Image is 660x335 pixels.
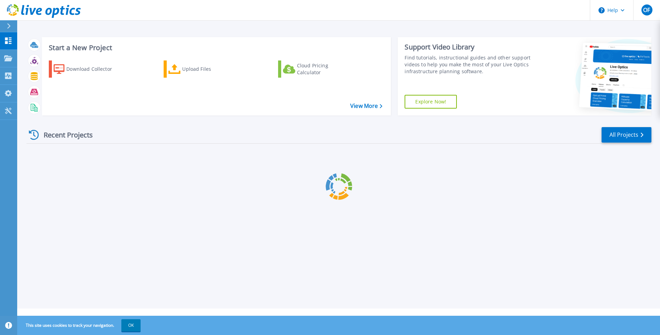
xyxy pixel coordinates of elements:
[643,7,650,13] span: OF
[121,319,141,332] button: OK
[405,95,457,109] a: Explore Now!
[66,62,121,76] div: Download Collector
[405,43,534,52] div: Support Video Library
[405,54,534,75] div: Find tutorials, instructional guides and other support videos to help you make the most of your L...
[49,60,125,78] a: Download Collector
[164,60,240,78] a: Upload Files
[602,127,651,143] a: All Projects
[350,103,382,109] a: View More
[49,44,382,52] h3: Start a New Project
[26,126,102,143] div: Recent Projects
[297,62,352,76] div: Cloud Pricing Calculator
[19,319,141,332] span: This site uses cookies to track your navigation.
[278,60,355,78] a: Cloud Pricing Calculator
[182,62,237,76] div: Upload Files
